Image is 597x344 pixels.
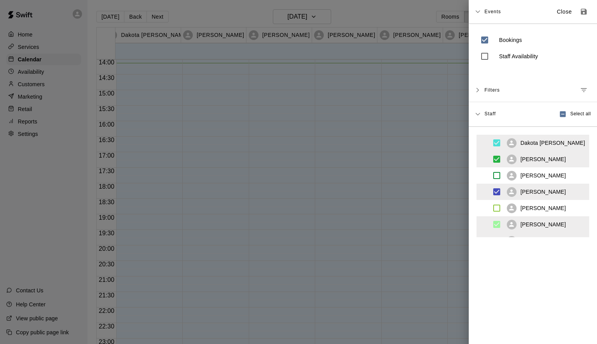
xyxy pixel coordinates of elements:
button: Save as default view [577,5,591,19]
p: Staff Availability [499,52,538,60]
ul: swift facility view [477,135,589,237]
p: Bookings [499,36,522,44]
span: Staff [484,110,496,116]
div: StaffSelect all [469,102,597,127]
span: Events [484,5,501,19]
p: [PERSON_NAME] [520,221,566,228]
p: [PERSON_NAME] [520,204,566,212]
p: [PERSON_NAME] [520,188,566,196]
button: Close sidebar [552,5,577,18]
button: Manage filters [577,83,591,97]
p: Close [557,8,572,16]
p: [PERSON_NAME] [520,172,566,179]
span: Select all [570,110,591,118]
div: FiltersManage filters [469,78,597,102]
p: [PERSON_NAME] [520,155,566,163]
p: [PERSON_NAME] [520,237,566,245]
p: Dakota [PERSON_NAME] [520,139,585,147]
span: Filters [484,83,500,97]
